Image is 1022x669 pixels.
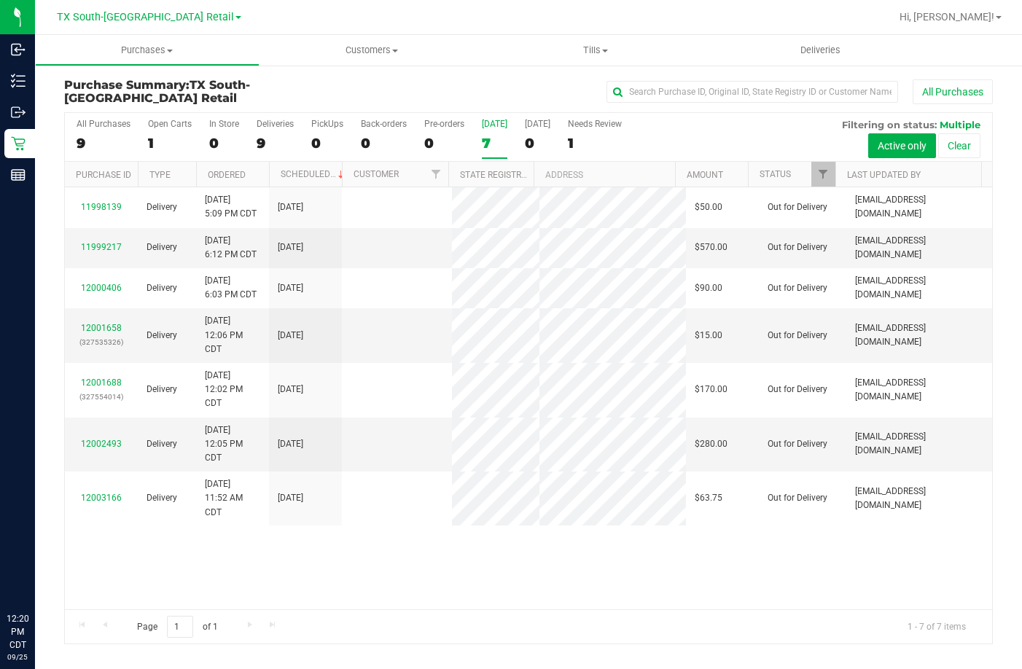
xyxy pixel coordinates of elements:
span: TX South-[GEOGRAPHIC_DATA] Retail [57,11,234,23]
span: [EMAIL_ADDRESS][DOMAIN_NAME] [855,234,983,262]
span: [EMAIL_ADDRESS][DOMAIN_NAME] [855,321,983,349]
a: Scheduled [281,169,347,179]
th: Address [534,162,675,187]
div: PickUps [311,119,343,129]
a: Ordered [208,170,246,180]
span: [EMAIL_ADDRESS][DOMAIN_NAME] [855,430,983,458]
span: $170.00 [695,383,728,396]
div: 1 [148,135,192,152]
div: 0 [424,135,464,152]
span: Out for Delivery [768,240,827,254]
a: Type [149,170,171,180]
span: Out for Delivery [768,383,827,396]
a: 11999217 [81,242,122,252]
inline-svg: Inventory [11,74,26,88]
div: 9 [257,135,294,152]
a: Customers [260,35,484,66]
div: Open Carts [148,119,192,129]
div: 9 [77,135,130,152]
span: Out for Delivery [768,437,827,451]
span: [DATE] [278,329,303,343]
span: Multiple [940,119,980,130]
span: Filtering on status: [842,119,937,130]
div: Pre-orders [424,119,464,129]
span: Delivery [147,240,177,254]
a: 11998139 [81,202,122,212]
a: Purchase ID [76,170,131,180]
span: [EMAIL_ADDRESS][DOMAIN_NAME] [855,376,983,404]
div: 7 [482,135,507,152]
span: Delivery [147,329,177,343]
span: Delivery [147,491,177,505]
span: Delivery [147,281,177,295]
a: 12002493 [81,439,122,449]
div: [DATE] [482,119,507,129]
span: $50.00 [695,200,722,214]
h3: Purchase Summary: [64,79,374,104]
span: [DATE] 11:52 AM CDT [205,477,260,520]
span: [DATE] [278,491,303,505]
div: In Store [209,119,239,129]
span: $90.00 [695,281,722,295]
span: [EMAIL_ADDRESS][DOMAIN_NAME] [855,193,983,221]
span: Delivery [147,200,177,214]
p: 09/25 [7,652,28,662]
input: Search Purchase ID, Original ID, State Registry ID or Customer Name... [606,81,898,103]
span: [DATE] 12:06 PM CDT [205,314,260,356]
span: Out for Delivery [768,281,827,295]
p: (327554014) [74,390,129,404]
inline-svg: Outbound [11,105,26,120]
span: [DATE] [278,240,303,254]
button: All Purchases [913,79,993,104]
a: Status [760,169,791,179]
div: 1 [568,135,622,152]
span: Out for Delivery [768,200,827,214]
iframe: Resource center [15,552,58,596]
a: State Registry ID [460,170,537,180]
inline-svg: Inbound [11,42,26,57]
span: Purchases [36,44,259,57]
a: 12000406 [81,283,122,293]
a: Tills [484,35,709,66]
span: [DATE] 12:05 PM CDT [205,423,260,466]
span: [DATE] 5:09 PM CDT [205,193,257,221]
div: 0 [361,135,407,152]
p: (327535326) [74,335,129,349]
a: Filter [811,162,835,187]
div: Deliveries [257,119,294,129]
input: 1 [167,616,193,638]
span: $570.00 [695,240,728,254]
inline-svg: Retail [11,136,26,151]
span: Hi, [PERSON_NAME]! [900,11,994,23]
a: Amount [687,170,723,180]
span: Customers [260,44,483,57]
button: Active only [868,133,936,158]
span: Deliveries [781,44,860,57]
iframe: Resource center unread badge [43,550,61,568]
div: Back-orders [361,119,407,129]
span: [DATE] [278,437,303,451]
inline-svg: Reports [11,168,26,182]
div: 0 [209,135,239,152]
span: 1 - 7 of 7 items [896,616,978,638]
span: Out for Delivery [768,329,827,343]
span: $15.00 [695,329,722,343]
a: 12001658 [81,323,122,333]
span: [DATE] [278,200,303,214]
span: $63.75 [695,491,722,505]
span: [EMAIL_ADDRESS][DOMAIN_NAME] [855,274,983,302]
a: Last Updated By [847,170,921,180]
span: Delivery [147,437,177,451]
span: Page of 1 [125,616,230,638]
a: Customer [354,169,399,179]
div: 0 [311,135,343,152]
div: [DATE] [525,119,550,129]
div: Needs Review [568,119,622,129]
div: All Purchases [77,119,130,129]
span: Out for Delivery [768,491,827,505]
span: [DATE] [278,383,303,396]
span: [DATE] 6:12 PM CDT [205,234,257,262]
span: [DATE] 6:03 PM CDT [205,274,257,302]
a: 12001688 [81,377,122,388]
span: Tills [485,44,708,57]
